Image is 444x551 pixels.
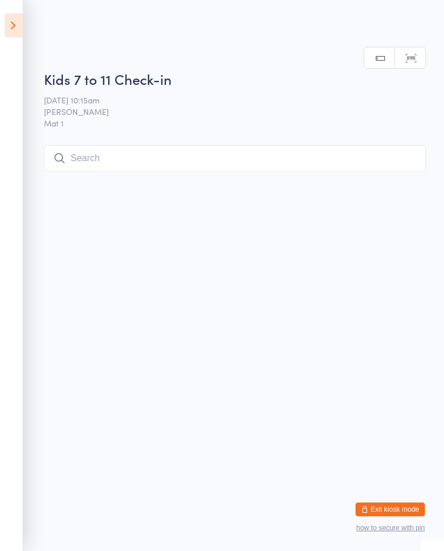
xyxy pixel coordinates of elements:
h2: Kids 7 to 11 Check-in [44,69,426,88]
input: Search [44,145,426,172]
button: how to secure with pin [356,524,425,532]
span: [PERSON_NAME] [44,106,408,117]
button: Exit kiosk mode [356,502,425,516]
span: Mat 1 [44,117,426,129]
span: [DATE] 10:15am [44,94,408,106]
